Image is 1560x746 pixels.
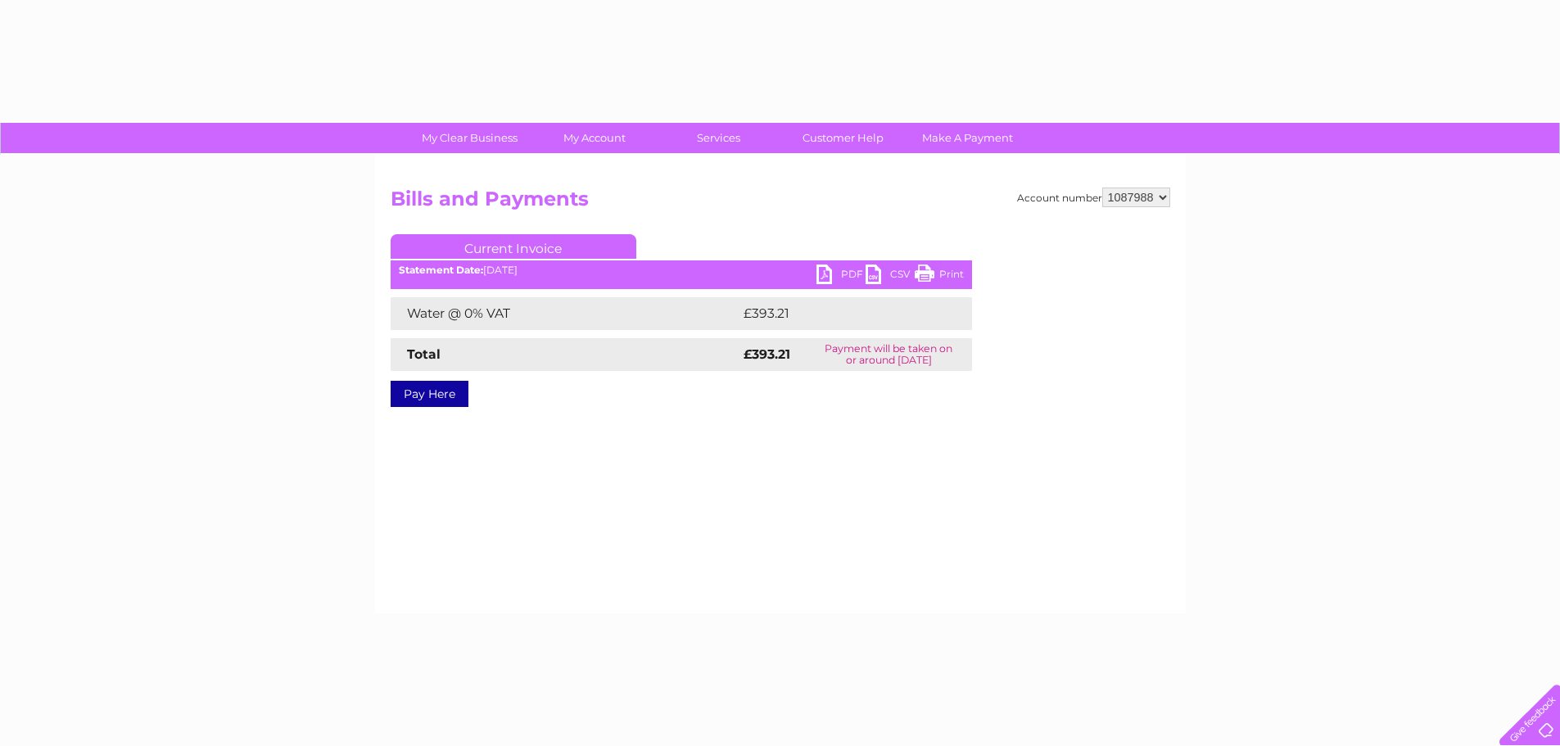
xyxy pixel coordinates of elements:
[391,264,972,276] div: [DATE]
[739,297,942,330] td: £393.21
[816,264,866,288] a: PDF
[866,264,915,288] a: CSV
[407,346,441,362] strong: Total
[391,297,739,330] td: Water @ 0% VAT
[806,338,971,371] td: Payment will be taken on or around [DATE]
[900,123,1035,153] a: Make A Payment
[915,264,964,288] a: Print
[775,123,911,153] a: Customer Help
[399,264,483,276] b: Statement Date:
[744,346,790,362] strong: £393.21
[1017,188,1170,207] div: Account number
[527,123,662,153] a: My Account
[402,123,537,153] a: My Clear Business
[391,381,468,407] a: Pay Here
[391,188,1170,219] h2: Bills and Payments
[651,123,786,153] a: Services
[391,234,636,259] a: Current Invoice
